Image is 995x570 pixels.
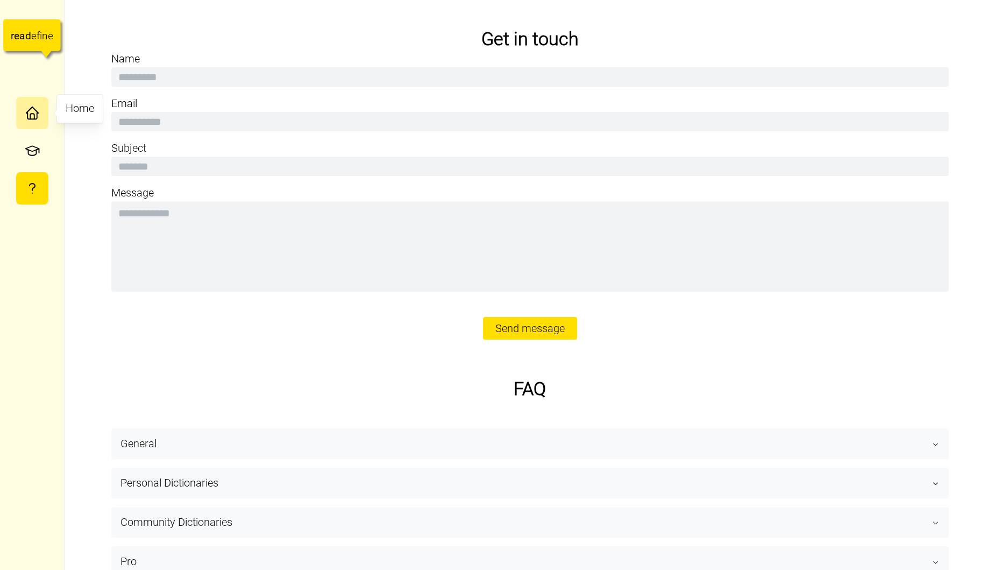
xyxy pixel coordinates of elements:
[42,30,48,42] tspan: n
[19,30,25,42] tspan: a
[40,30,42,42] tspan: i
[25,30,31,42] tspan: d
[112,468,948,498] button: Personal Dictionaries
[48,30,53,42] tspan: e
[14,30,19,42] tspan: e
[31,30,37,42] tspan: e
[120,468,932,498] span: Personal Dictionaries
[111,27,949,51] h2: Get in touch
[3,9,61,67] a: readefine
[111,140,146,157] label: Subject
[111,51,140,67] label: Name
[483,317,577,340] button: Send message
[66,100,94,117] div: Home
[495,318,565,339] span: Send message
[11,30,15,42] tspan: r
[112,429,948,459] button: General
[111,95,137,112] label: Email
[120,508,932,537] span: Community Dictionaries
[111,185,154,201] label: Message
[111,377,949,400] h1: FAQ
[120,429,932,459] span: General
[37,30,40,42] tspan: f
[112,508,948,537] button: Community Dictionaries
